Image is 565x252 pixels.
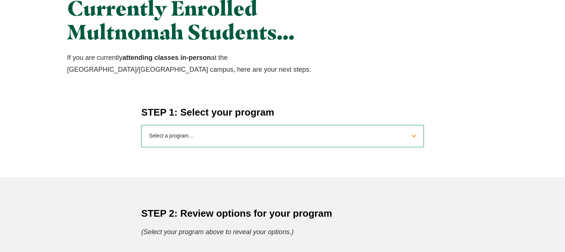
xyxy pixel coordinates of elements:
h4: STEP 1: Select your program [141,106,424,119]
strong: attending classes in-person [123,54,211,61]
p: If you are currently at the [GEOGRAPHIC_DATA]/[GEOGRAPHIC_DATA] campus, here are your next steps: [67,52,350,76]
em: (Select your program above to reveal your options.) [141,228,293,236]
h4: STEP 2: Review options for your program [141,207,424,220]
